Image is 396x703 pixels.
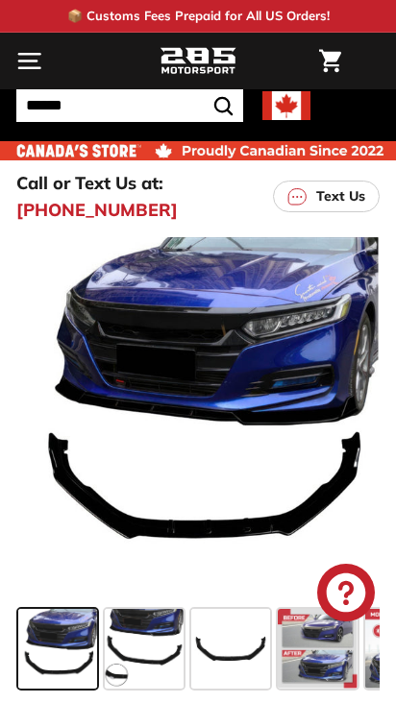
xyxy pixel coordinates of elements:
img: Logo_285_Motorsport_areodynamics_components [160,45,236,78]
p: Text Us [316,186,365,206]
a: [PHONE_NUMBER] [16,197,178,223]
a: Cart [309,34,351,88]
inbox-online-store-chat: Shopify online store chat [311,564,381,626]
p: 📦 Customs Fees Prepaid for All US Orders! [67,7,330,26]
a: Text Us [273,181,380,212]
p: Call or Text Us at: [16,170,163,196]
input: Search [16,89,243,122]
